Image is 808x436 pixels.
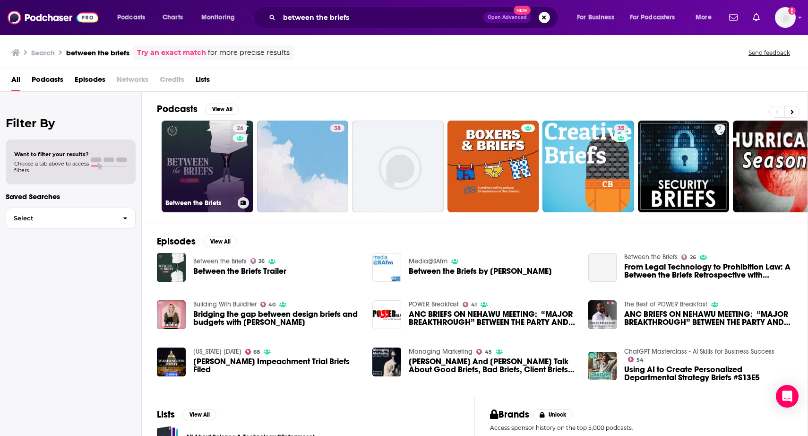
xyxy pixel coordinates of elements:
[533,409,573,420] button: Unlock
[718,124,722,133] span: 7
[156,10,189,25] a: Charts
[588,253,617,282] a: From Legal Technology to Prohibition Law: A Between the Briefs Retrospective with Adrian Cea & Jo...
[237,124,243,133] span: 26
[624,300,707,308] a: The Best of POWER Breakfast
[636,358,644,362] span: 54
[588,352,617,381] img: Using AI to Create Personalized Departmental Strategy Briefs #S13E5
[409,267,552,275] a: Between the Briefs by Aubrey Malden
[409,348,473,356] a: Managing Marketing
[11,72,20,91] a: All
[372,253,401,282] img: Between the Briefs by Aubrey Malden
[157,348,186,376] a: Donald Trump Impeachment Trial Briefs Filed
[372,300,401,329] img: ANC BRIEFS ON NEHAWU MEETING: “MAJOR BREAKTHROUGH” BETWEEN THE PARTY AND THE UNION
[514,6,531,15] span: New
[6,116,136,130] h2: Filter By
[262,7,567,28] div: Search podcasts, credits, & more...
[570,10,626,25] button: open menu
[137,47,206,58] a: Try an exact match
[624,366,792,382] a: Using AI to Create Personalized Departmental Strategy Briefs #S13E5
[157,235,196,247] h2: Episodes
[775,7,796,28] button: Show profile menu
[624,263,792,279] span: From Legal Technology to Prohibition Law: A Between the Briefs Retrospective with [PERSON_NAME] &...
[31,48,55,57] h3: Search
[14,160,89,174] span: Choose a tab above to access filters.
[490,424,792,431] p: Access sponsor history on the top 5,000 podcasts.
[193,358,361,374] a: Donald Trump Impeachment Trial Briefs Filed
[14,151,89,157] span: Want to filter your results?
[471,303,477,307] span: 41
[614,124,628,132] a: 35
[463,302,477,307] a: 41
[618,124,624,133] span: 35
[788,7,796,15] svg: Add a profile image
[542,121,634,212] a: 35
[245,349,260,355] a: 68
[681,254,696,260] a: 26
[485,350,492,354] span: 45
[488,15,527,20] span: Open Advanced
[279,10,483,25] input: Search podcasts, credits, & more...
[32,72,63,91] a: Podcasts
[157,300,186,329] img: Bridging the gap between design briefs and budgets with Louise Love
[193,257,247,265] a: Between the Briefs
[205,104,239,115] button: View All
[257,121,349,212] a: 38
[6,192,136,201] p: Saved Searches
[117,11,145,24] span: Podcasts
[258,259,265,263] span: 26
[746,49,793,57] button: Send feedback
[157,253,186,282] img: Between the Briefs Trailer
[696,11,712,24] span: More
[250,258,265,264] a: 26
[268,303,275,307] span: 40
[775,7,796,28] img: User Profile
[714,124,725,132] a: 7
[628,357,644,362] a: 54
[195,10,247,25] button: open menu
[253,350,260,354] span: 68
[196,72,210,91] a: Lists
[208,47,290,58] span: for more precise results
[157,409,175,420] h2: Lists
[624,10,689,25] button: open menu
[624,310,792,326] a: ANC BRIEFS ON NEHAWU MEETING: “MAJOR BREAKTHROUGH” BETWEEN THE PARTY AND THE UNION
[201,11,235,24] span: Monitoring
[588,300,617,329] img: ANC BRIEFS ON NEHAWU MEETING: “MAJOR BREAKTHROUGH” BETWEEN THE PARTY AND THE UNION
[8,9,98,26] img: Podchaser - Follow, Share and Rate Podcasts
[409,267,552,275] span: Between the Briefs by [PERSON_NAME]
[117,72,148,91] span: Networks
[163,11,183,24] span: Charts
[157,409,216,420] a: ListsView All
[6,215,115,221] span: Select
[409,358,577,374] span: [PERSON_NAME] And [PERSON_NAME] Talk About Good Briefs, Bad Briefs, Client Briefs And Creative Br...
[193,267,286,275] span: Between the Briefs Trailer
[749,9,764,26] a: Show notifications dropdown
[372,348,401,376] img: Julian Cole And Darren Talk About Good Briefs, Bad Briefs, Client Briefs And Creative Briefs
[330,124,344,132] a: 38
[193,310,361,326] span: Bridging the gap between design briefs and budgets with [PERSON_NAME]
[66,48,129,57] h3: between the briefs
[334,124,341,133] span: 38
[157,103,239,115] a: PodcastsView All
[624,253,678,261] a: Between the Briefs
[624,348,774,356] a: ChatGPT Masterclass - AI Skills for Business Success
[638,121,730,212] a: 7
[157,235,237,247] a: EpisodesView All
[689,10,723,25] button: open menu
[409,310,577,326] a: ANC BRIEFS ON NEHAWU MEETING: “MAJOR BREAKTHROUGH” BETWEEN THE PARTY AND THE UNION
[193,358,361,374] span: [PERSON_NAME] Impeachment Trial Briefs Filed
[690,255,696,260] span: 26
[160,72,184,91] span: Credits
